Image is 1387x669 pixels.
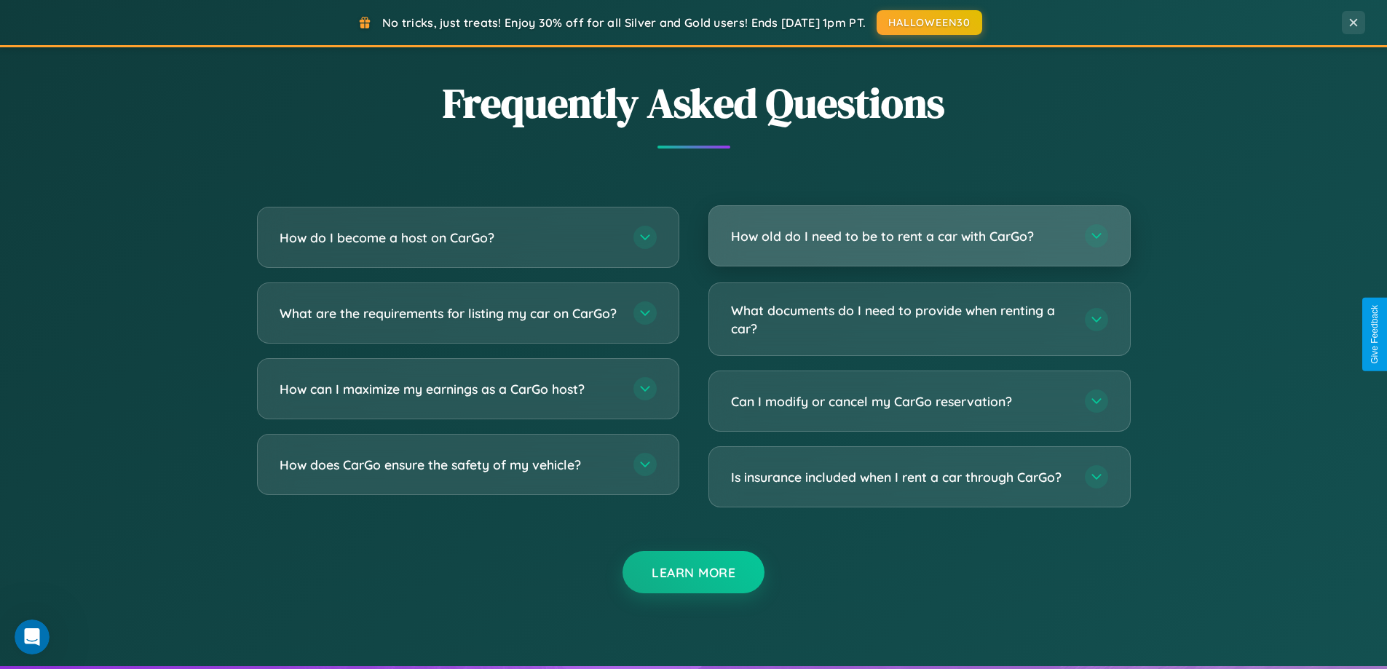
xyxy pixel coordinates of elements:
[877,10,982,35] button: HALLOWEEN30
[731,392,1070,411] h3: Can I modify or cancel my CarGo reservation?
[257,75,1131,131] h2: Frequently Asked Questions
[731,468,1070,486] h3: Is insurance included when I rent a car through CarGo?
[731,301,1070,337] h3: What documents do I need to provide when renting a car?
[280,456,619,474] h3: How does CarGo ensure the safety of my vehicle?
[1370,305,1380,364] div: Give Feedback
[15,619,50,654] iframe: Intercom live chat
[731,227,1070,245] h3: How old do I need to be to rent a car with CarGo?
[280,380,619,398] h3: How can I maximize my earnings as a CarGo host?
[280,304,619,322] h3: What are the requirements for listing my car on CarGo?
[382,15,866,30] span: No tricks, just treats! Enjoy 30% off for all Silver and Gold users! Ends [DATE] 1pm PT.
[280,229,619,247] h3: How do I become a host on CarGo?
[623,551,764,593] button: Learn More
